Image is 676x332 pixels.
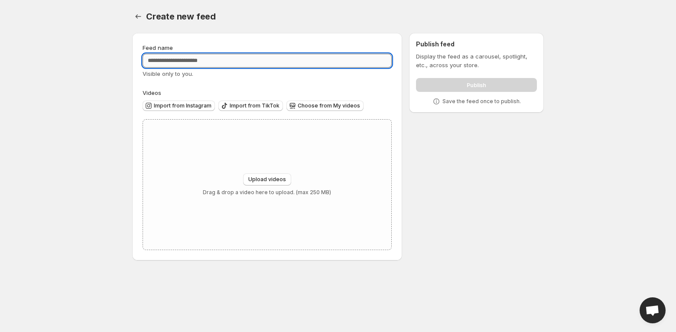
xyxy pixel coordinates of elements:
[143,44,173,51] span: Feed name
[143,101,215,111] button: Import from Instagram
[218,101,283,111] button: Import from TikTok
[416,52,537,69] p: Display the feed as a carousel, spotlight, etc., across your store.
[203,189,331,196] p: Drag & drop a video here to upload. (max 250 MB)
[143,89,161,96] span: Videos
[132,10,144,23] button: Settings
[286,101,364,111] button: Choose from My videos
[243,173,291,186] button: Upload videos
[154,102,211,109] span: Import from Instagram
[248,176,286,183] span: Upload videos
[143,70,193,77] span: Visible only to you.
[442,98,521,105] p: Save the feed once to publish.
[416,40,537,49] h2: Publish feed
[230,102,279,109] span: Import from TikTok
[298,102,360,109] span: Choose from My videos
[146,11,216,22] span: Create new feed
[640,297,666,323] div: Open chat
